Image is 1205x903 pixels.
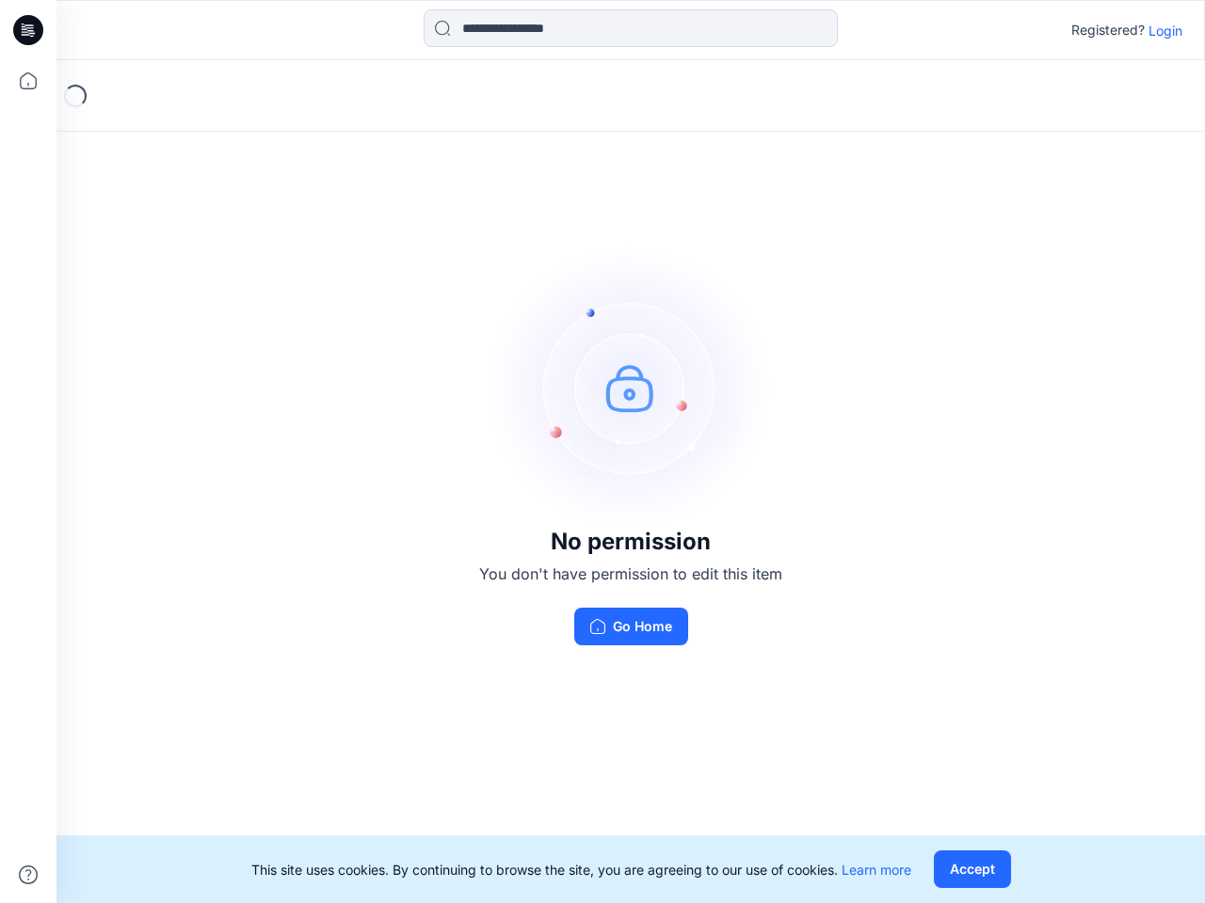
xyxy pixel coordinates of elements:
[479,562,782,585] p: You don't have permission to edit this item
[934,850,1011,888] button: Accept
[1149,21,1182,40] p: Login
[479,529,782,555] h3: No permission
[251,860,911,879] p: This site uses cookies. By continuing to browse the site, you are agreeing to our use of cookies.
[1071,19,1145,41] p: Registered?
[842,862,911,878] a: Learn more
[490,246,772,529] img: no-perm.svg
[574,608,688,645] button: Go Home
